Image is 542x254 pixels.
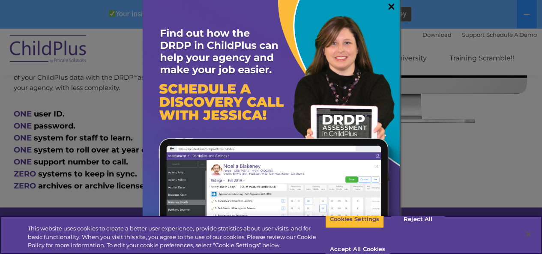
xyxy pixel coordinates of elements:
button: Close [519,225,538,244]
button: Cookies Settings [325,210,384,228]
a: × [386,2,396,11]
button: Reject All [391,210,445,228]
div: This website uses cookies to create a better user experience, provide statistics about user visit... [28,224,325,250]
